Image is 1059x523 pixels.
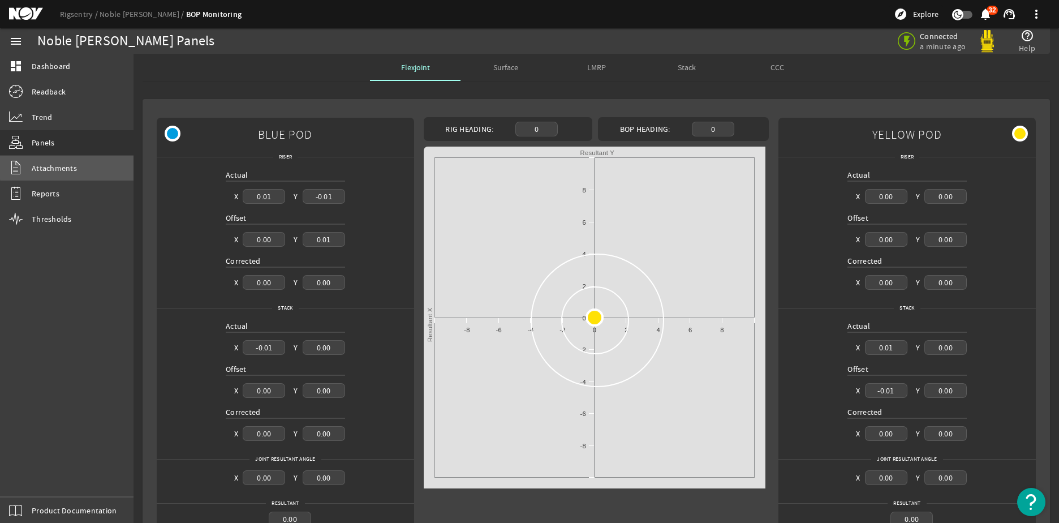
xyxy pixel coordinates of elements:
[847,213,868,223] span: Offset
[856,234,860,245] div: X
[258,122,312,147] span: BLUE POD
[243,275,285,289] div: 0.00
[856,385,860,396] div: X
[924,383,967,397] div: 0.00
[32,162,77,174] span: Attachments
[32,137,55,148] span: Panels
[913,8,939,20] span: Explore
[979,7,992,21] mat-icon: notifications
[60,9,100,19] a: Rigsentry
[32,505,117,516] span: Product Documentation
[234,277,238,288] div: X
[856,191,860,202] div: X
[234,428,238,439] div: X
[496,327,501,333] text: -6
[294,342,298,353] div: Y
[294,472,298,483] div: Y
[294,277,298,288] div: Y
[32,61,70,72] span: Dashboard
[924,189,967,203] div: 0.00
[226,407,260,417] span: Corrected
[32,112,52,123] span: Trend
[582,187,586,194] text: 8
[580,443,586,449] text: -8
[1021,29,1034,42] mat-icon: help_outline
[847,170,870,180] span: Actual
[688,327,692,333] text: 6
[602,123,687,135] div: BOP Heading:
[871,453,942,465] span: Joint Resultant Angle
[234,234,238,245] div: X
[924,275,967,289] div: 0.00
[272,302,298,314] span: Stack
[924,426,967,440] div: 0.00
[856,472,860,483] div: X
[924,340,967,354] div: 0.00
[847,321,870,331] span: Actual
[976,30,998,53] img: Yellowpod.svg
[1017,488,1045,516] button: Open Resource Center
[37,36,215,47] div: Noble [PERSON_NAME] Panels
[226,321,248,331] span: Actual
[979,8,991,20] button: 32
[856,428,860,439] div: X
[226,256,260,266] span: Corrected
[1019,42,1035,54] span: Help
[303,232,345,246] div: 0.01
[303,470,345,485] div: 0.00
[865,426,907,440] div: 0.00
[303,426,345,440] div: 0.00
[916,277,920,288] div: Y
[243,470,285,485] div: 0.00
[916,191,920,202] div: Y
[678,63,696,71] span: Stack
[243,232,285,246] div: 0.00
[865,340,907,354] div: 0.01
[464,327,470,333] text: -8
[916,234,920,245] div: Y
[580,410,586,417] text: -6
[528,327,533,333] text: -4
[1002,7,1016,21] mat-icon: support_agent
[427,307,433,342] text: Resultant X
[226,364,247,374] span: Offset
[303,275,345,289] div: 0.00
[226,170,248,180] span: Actual
[234,342,238,353] div: X
[580,149,614,156] text: Resultant Y
[303,340,345,354] div: 0.00
[856,277,860,288] div: X
[1023,1,1050,28] button: more_vert
[493,63,518,71] span: Surface
[243,426,285,440] div: 0.00
[916,472,920,483] div: Y
[100,9,186,19] a: Noble [PERSON_NAME]
[920,31,968,41] span: Connected
[872,122,942,147] span: YELLOW POD
[234,472,238,483] div: X
[294,191,298,202] div: Y
[515,122,558,136] div: 0
[847,364,868,374] span: Offset
[856,342,860,353] div: X
[294,385,298,396] div: Y
[294,428,298,439] div: Y
[32,188,59,199] span: Reports
[865,383,907,397] div: -0.01
[916,385,920,396] div: Y
[294,234,298,245] div: Y
[847,256,882,266] span: Corrected
[924,232,967,246] div: 0.00
[916,342,920,353] div: Y
[865,232,907,246] div: 0.00
[894,302,920,314] span: Stack
[234,191,238,202] div: X
[924,470,967,485] div: 0.00
[32,213,72,225] span: Thresholds
[9,59,23,73] mat-icon: dashboard
[916,428,920,439] div: Y
[888,498,926,509] span: Resultant
[582,251,586,258] text: 4
[32,86,66,97] span: Readback
[303,189,345,203] div: -0.01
